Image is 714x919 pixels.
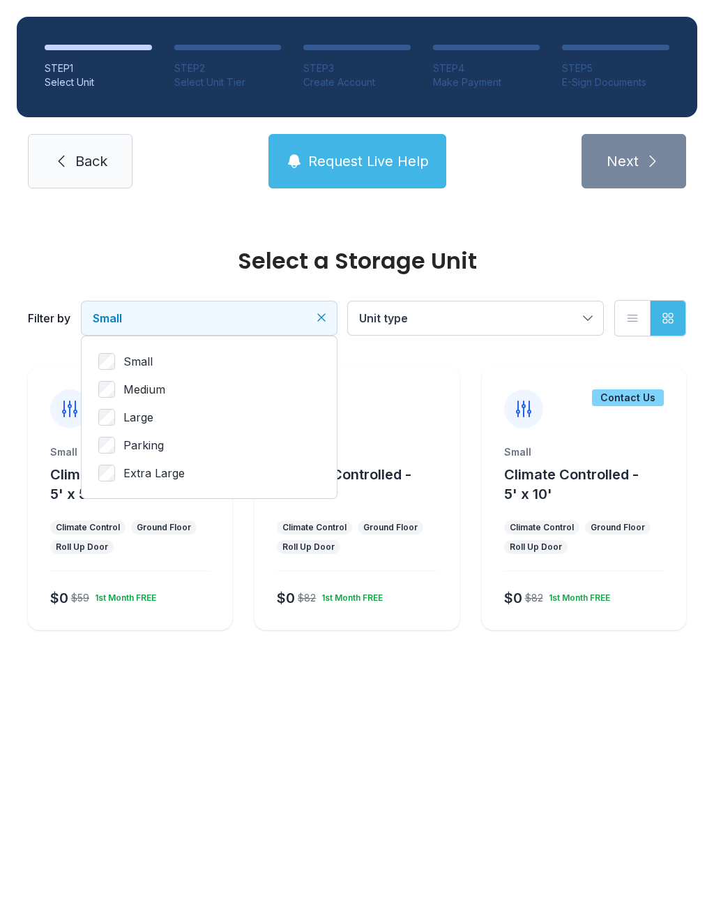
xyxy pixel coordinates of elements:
div: Select a Storage Unit [28,250,686,272]
span: Next [607,151,639,171]
div: $82 [298,591,316,605]
span: Climate Controlled - 5' x 10' [504,466,639,502]
span: Parking [123,437,164,454]
div: Make Payment [433,75,540,89]
span: Climate Controlled - 10' x 5' [277,466,411,502]
button: Small [82,301,337,335]
span: Small [123,353,153,370]
div: $82 [525,591,543,605]
div: Ground Floor [591,522,645,533]
button: Climate Controlled - 5' x 10' [504,465,681,504]
span: Extra Large [123,465,185,481]
div: $0 [277,588,295,608]
div: Roll Up Door [282,541,335,553]
span: Request Live Help [308,151,429,171]
input: Small [98,353,115,370]
div: Ground Floor [363,522,418,533]
div: Climate Control [282,522,347,533]
div: $0 [504,588,522,608]
div: Roll Up Door [56,541,108,553]
div: E-Sign Documents [562,75,669,89]
button: Climate Controlled - 10' x 5' [277,465,453,504]
div: STEP 2 [174,61,282,75]
span: Small [93,311,122,325]
input: Medium [98,381,115,398]
span: Climate Controlled - 5' x 5' [50,466,185,502]
div: Climate Control [56,522,120,533]
div: $0 [50,588,68,608]
div: Create Account [303,75,411,89]
div: Climate Control [510,522,574,533]
button: Unit type [348,301,603,335]
div: STEP 3 [303,61,411,75]
div: Small [504,445,664,459]
div: Roll Up Door [510,541,562,553]
div: 1st Month FREE [89,587,156,604]
span: Back [75,151,107,171]
div: Contact Us [592,389,664,406]
div: STEP 4 [433,61,540,75]
div: Select Unit [45,75,152,89]
button: Clear filters [314,311,328,324]
span: Large [123,409,153,426]
div: $59 [71,591,89,605]
div: STEP 5 [562,61,669,75]
span: Unit type [359,311,408,325]
button: Climate Controlled - 5' x 5' [50,465,227,504]
div: Select Unit Tier [174,75,282,89]
div: Small [50,445,210,459]
div: 1st Month FREE [316,587,383,604]
div: Ground Floor [137,522,191,533]
input: Large [98,409,115,426]
div: Small [277,445,436,459]
div: STEP 1 [45,61,152,75]
div: Filter by [28,310,70,327]
div: 1st Month FREE [543,587,610,604]
input: Parking [98,437,115,454]
span: Medium [123,381,165,398]
input: Extra Large [98,465,115,481]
